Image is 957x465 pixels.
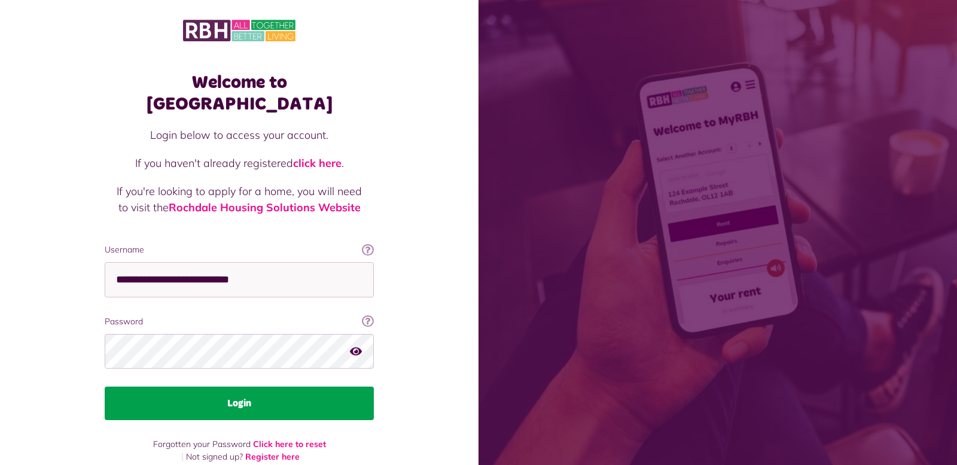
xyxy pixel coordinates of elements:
a: Register here [245,451,300,462]
label: Password [105,315,374,328]
a: click here [293,156,342,170]
span: Not signed up? [186,451,243,462]
p: If you're looking to apply for a home, you will need to visit the [117,183,362,215]
h1: Welcome to [GEOGRAPHIC_DATA] [105,72,374,115]
img: MyRBH [183,18,295,43]
a: Rochdale Housing Solutions Website [169,200,361,214]
button: Login [105,387,374,420]
p: Login below to access your account. [117,127,362,143]
p: If you haven't already registered . [117,155,362,171]
label: Username [105,244,374,256]
a: Click here to reset [253,439,326,449]
span: Forgotten your Password [153,439,251,449]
